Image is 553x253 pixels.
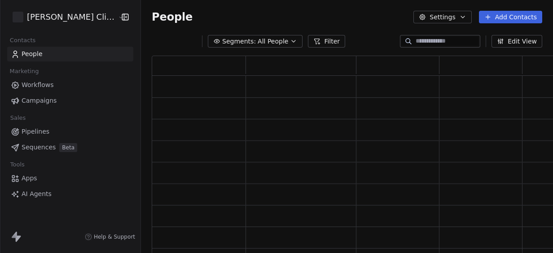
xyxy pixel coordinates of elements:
[22,96,57,105] span: Campaigns
[7,93,133,108] a: Campaigns
[479,11,542,23] button: Add Contacts
[258,37,288,46] span: All People
[85,233,135,240] a: Help & Support
[7,124,133,139] a: Pipelines
[413,11,471,23] button: Settings
[22,143,56,152] span: Sequences
[7,171,133,186] a: Apps
[94,233,135,240] span: Help & Support
[27,11,116,23] span: [PERSON_NAME] Clinic External
[7,140,133,155] a: SequencesBeta
[308,35,345,48] button: Filter
[59,143,77,152] span: Beta
[22,80,54,90] span: Workflows
[6,158,28,171] span: Tools
[7,78,133,92] a: Workflows
[7,47,133,61] a: People
[11,9,111,25] button: [PERSON_NAME] Clinic External
[22,189,52,199] span: AI Agents
[6,65,43,78] span: Marketing
[152,10,193,24] span: People
[7,187,133,201] a: AI Agents
[6,111,30,125] span: Sales
[492,35,542,48] button: Edit View
[22,127,49,136] span: Pipelines
[22,174,37,183] span: Apps
[22,49,43,59] span: People
[6,34,39,47] span: Contacts
[222,37,256,46] span: Segments:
